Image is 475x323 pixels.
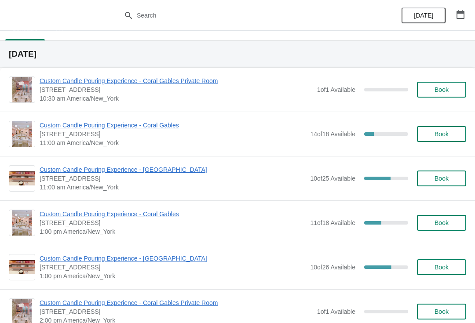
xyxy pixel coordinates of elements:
button: Book [417,126,466,142]
span: Book [435,131,449,138]
span: Custom Candle Pouring Experience - [GEOGRAPHIC_DATA] [40,254,306,263]
span: [STREET_ADDRESS] [40,130,306,138]
img: Custom Candle Pouring Experience - Coral Gables Private Room | 154 Giralda Avenue, Coral Gables, ... [12,77,32,102]
span: 11 of 18 Available [310,219,355,226]
span: [STREET_ADDRESS] [40,218,306,227]
span: [STREET_ADDRESS] [40,263,306,272]
img: Custom Candle Pouring Experience - Fort Lauderdale | 914 East Las Olas Boulevard, Fort Lauderdale... [9,171,35,186]
span: 10 of 26 Available [310,264,355,271]
span: 1:00 pm America/New_York [40,272,306,280]
button: [DATE] [402,7,446,23]
button: Book [417,215,466,231]
span: 10:30 am America/New_York [40,94,313,103]
span: [STREET_ADDRESS] [40,307,313,316]
span: 1 of 1 Available [317,86,355,93]
span: 10 of 25 Available [310,175,355,182]
span: 1 of 1 Available [317,308,355,315]
button: Book [417,82,466,98]
span: Book [435,219,449,226]
h2: [DATE] [9,50,466,58]
button: Book [417,304,466,319]
span: Custom Candle Pouring Experience - Coral Gables [40,210,306,218]
span: Custom Candle Pouring Experience - Coral Gables Private Room [40,298,313,307]
span: Book [435,175,449,182]
span: 11:00 am America/New_York [40,138,306,147]
button: Book [417,171,466,186]
span: Custom Candle Pouring Experience - [GEOGRAPHIC_DATA] [40,165,306,174]
span: 1:00 pm America/New_York [40,227,306,236]
img: Custom Candle Pouring Experience - Coral Gables | 154 Giralda Avenue, Coral Gables, FL, USA | 11:... [12,121,33,147]
img: Custom Candle Pouring Experience - Fort Lauderdale | 914 East Las Olas Boulevard, Fort Lauderdale... [9,260,35,275]
span: Book [435,308,449,315]
span: 11:00 am America/New_York [40,183,306,192]
span: [STREET_ADDRESS] [40,85,313,94]
button: Book [417,259,466,275]
span: Book [435,264,449,271]
span: 14 of 18 Available [310,131,355,138]
input: Search [136,7,356,23]
span: Custom Candle Pouring Experience - Coral Gables [40,121,306,130]
span: Custom Candle Pouring Experience - Coral Gables Private Room [40,76,313,85]
span: [STREET_ADDRESS] [40,174,306,183]
span: [DATE] [414,12,433,19]
img: Custom Candle Pouring Experience - Coral Gables | 154 Giralda Avenue, Coral Gables, FL, USA | 1:0... [12,210,33,236]
span: Book [435,86,449,93]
